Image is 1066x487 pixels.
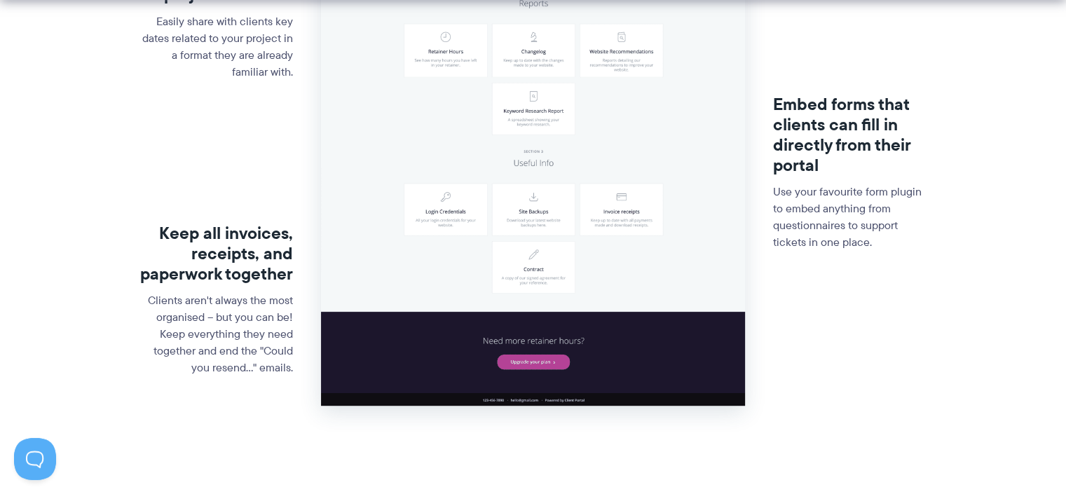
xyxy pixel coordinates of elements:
p: Use your favourite form plugin to embed anything from questionnaires to support tickets in one pl... [773,184,927,251]
p: Easily share with clients key dates related to your project in a format they are already familiar... [139,13,293,81]
p: Clients aren't always the most organised – but you can be! Keep everything they need together and... [139,292,293,376]
iframe: Toggle Customer Support [14,438,56,480]
h3: Embed forms that clients can fill in directly from their portal [773,95,927,175]
h3: Keep all invoices, receipts, and paperwork together [139,224,293,284]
